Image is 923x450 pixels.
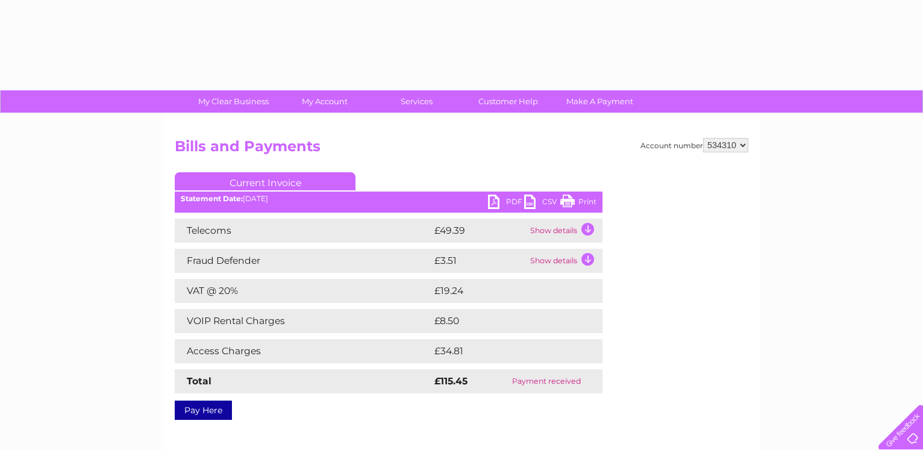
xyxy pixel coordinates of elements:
[175,172,355,190] a: Current Invoice
[175,249,431,273] td: Fraud Defender
[431,339,577,363] td: £34.81
[175,401,232,420] a: Pay Here
[175,219,431,243] td: Telecoms
[640,138,748,152] div: Account number
[175,309,431,333] td: VOIP Rental Charges
[527,249,602,273] td: Show details
[431,249,527,273] td: £3.51
[434,375,468,387] strong: £115.45
[431,219,527,243] td: £49.39
[490,369,602,393] td: Payment received
[458,90,558,113] a: Customer Help
[181,194,243,203] b: Statement Date:
[431,309,574,333] td: £8.50
[175,279,431,303] td: VAT @ 20%
[560,195,596,212] a: Print
[367,90,466,113] a: Services
[175,339,431,363] td: Access Charges
[184,90,283,113] a: My Clear Business
[524,195,560,212] a: CSV
[175,138,748,161] h2: Bills and Payments
[488,195,524,212] a: PDF
[431,279,577,303] td: £19.24
[175,195,602,203] div: [DATE]
[550,90,649,113] a: Make A Payment
[187,375,211,387] strong: Total
[527,219,602,243] td: Show details
[275,90,375,113] a: My Account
